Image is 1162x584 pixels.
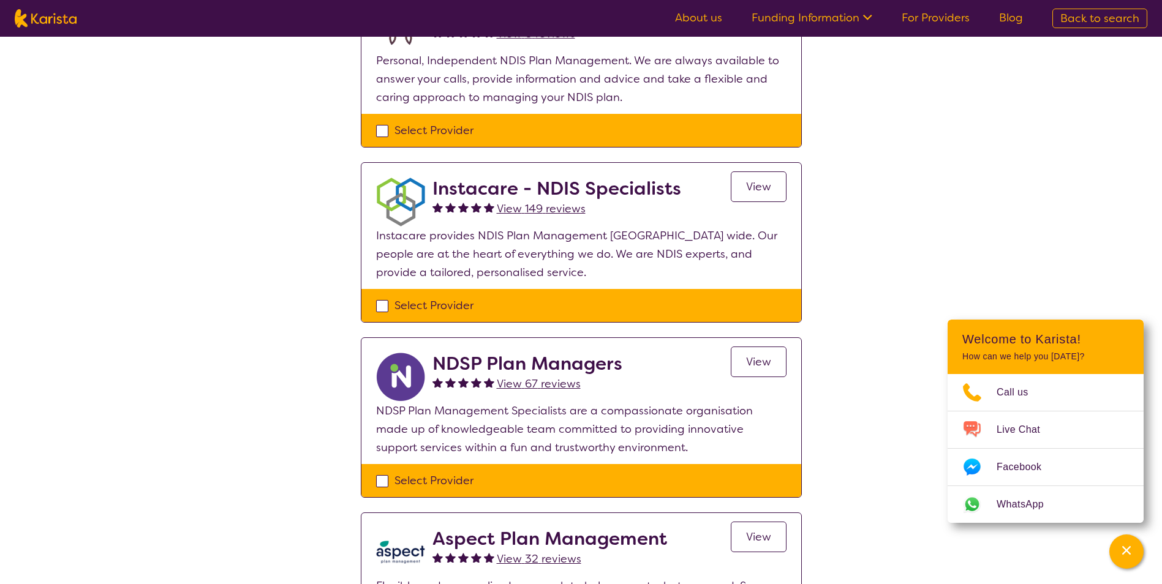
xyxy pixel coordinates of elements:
img: obkhna0zu27zdd4ubuus.png [376,178,425,226]
a: Web link opens in a new tab. [948,486,1144,523]
img: ryxpuxvt8mh1enfatjpo.png [376,353,425,402]
img: Karista logo [15,9,77,28]
span: View [746,354,771,369]
img: fullstar [458,202,469,212]
img: fullstar [458,377,469,387]
button: Channel Menu [1109,534,1144,569]
img: fullstar [445,377,456,387]
img: fullstar [432,202,443,212]
h2: Instacare - NDIS Specialists [432,178,681,200]
h2: Aspect Plan Management [432,528,667,550]
img: fullstar [471,377,481,387]
img: fullstar [471,552,481,563]
p: Instacare provides NDIS Plan Management [GEOGRAPHIC_DATA] wide. Our people are at the heart of ev... [376,226,787,282]
span: View 149 reviews [497,201,586,216]
img: fullstar [445,202,456,212]
div: Channel Menu [948,320,1144,523]
p: How can we help you [DATE]? [962,351,1129,362]
span: View 32 reviews [497,552,581,566]
ul: Choose channel [948,374,1144,523]
img: fullstar [458,552,469,563]
img: fullstar [432,552,443,563]
span: WhatsApp [997,495,1058,514]
span: View [746,530,771,544]
a: View 32 reviews [497,550,581,568]
img: fullstar [432,377,443,387]
span: Facebook [997,458,1056,476]
img: lkb8hqptqmnl8bp1urdw.png [376,528,425,577]
h2: NDSP Plan Managers [432,353,622,375]
img: fullstar [445,552,456,563]
span: Call us [997,383,1043,402]
a: View 67 reviews [497,375,581,393]
a: Back to search [1052,9,1147,28]
img: fullstar [471,202,481,212]
span: Live Chat [997,421,1055,439]
img: fullstar [484,202,494,212]
a: View [731,346,787,377]
a: View [731,171,787,202]
a: View 149 reviews [497,200,586,218]
img: fullstar [484,377,494,387]
h2: Welcome to Karista! [962,332,1129,346]
a: View [731,522,787,552]
p: NDSP Plan Management Specialists are a compassionate organisation made up of knowledgeable team c... [376,402,787,457]
span: View 67 reviews [497,376,581,391]
a: For Providers [902,10,970,25]
img: fullstar [484,552,494,563]
a: Blog [999,10,1023,25]
p: Personal, Independent NDIS Plan Management. We are always available to answer your calls, provide... [376,51,787,107]
span: View [746,179,771,194]
a: About us [675,10,722,25]
a: Funding Information [752,10,872,25]
span: Back to search [1060,11,1139,26]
